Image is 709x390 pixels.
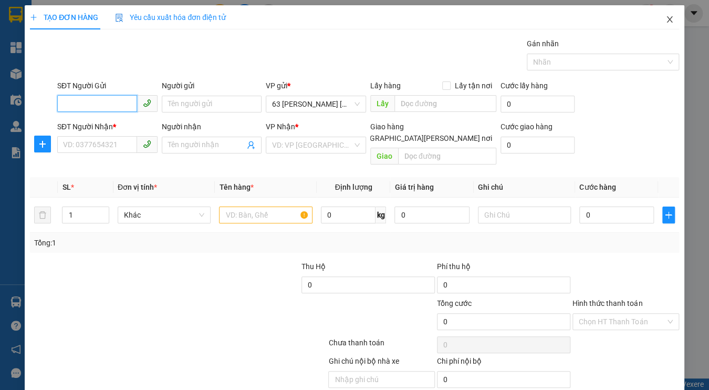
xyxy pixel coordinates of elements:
[57,80,158,91] div: SĐT Người Gửi
[115,14,123,22] img: icon
[30,13,98,22] span: TẠO ĐƠN HÀNG
[370,148,398,165] span: Giao
[162,121,262,132] div: Người nhận
[115,13,226,22] span: Yêu cầu xuất hóa đơn điện tử
[7,45,98,83] span: Chuyển phát nhanh: [GEOGRAPHIC_DATA] - [GEOGRAPHIC_DATA]
[376,207,386,223] span: kg
[572,299,642,307] label: Hình thức thanh toán
[370,122,404,131] span: Giao hàng
[474,177,575,198] th: Ghi chú
[527,39,559,48] label: Gán nhãn
[501,137,575,153] input: Cước giao hàng
[328,355,435,371] div: Ghi chú nội bộ nhà xe
[57,121,158,132] div: SĐT Người Nhận
[662,207,674,223] button: plus
[247,141,255,149] span: user-add
[501,96,575,112] input: Cước lấy hàng
[663,211,674,219] span: plus
[327,337,436,355] div: Chưa thanh toán
[394,183,433,191] span: Giá trị hàng
[9,8,95,43] strong: CÔNG TY TNHH DỊCH VỤ DU LỊCH THỜI ĐẠI
[124,207,204,223] span: Khác
[398,148,496,165] input: Dọc đường
[62,183,70,191] span: SL
[335,183,372,191] span: Định lượng
[349,132,496,144] span: [GEOGRAPHIC_DATA][PERSON_NAME] nơi
[143,140,151,148] span: phone
[272,96,360,112] span: 63 Trần Quang Tặng
[579,183,616,191] span: Cước hàng
[99,70,178,81] span: 63TQT1210250387
[394,95,496,112] input: Dọc đường
[394,207,469,223] input: 0
[4,37,6,91] img: logo
[30,14,37,21] span: plus
[266,122,295,131] span: VP Nhận
[437,261,570,276] div: Phí thu hộ
[219,183,253,191] span: Tên hàng
[370,81,401,90] span: Lấy hàng
[437,299,472,307] span: Tổng cước
[143,99,151,107] span: phone
[501,122,552,131] label: Cước giao hàng
[437,355,570,371] div: Chi phí nội bộ
[301,262,326,271] span: Thu Hộ
[35,140,50,148] span: plus
[655,5,684,35] button: Close
[118,183,157,191] span: Đơn vị tính
[34,237,274,249] div: Tổng: 1
[478,207,571,223] input: Ghi Chú
[451,80,496,91] span: Lấy tận nơi
[501,81,548,90] label: Cước lấy hàng
[162,80,262,91] div: Người gửi
[34,136,51,152] button: plus
[266,80,366,91] div: VP gửi
[370,95,394,112] span: Lấy
[34,207,51,223] button: delete
[328,371,435,388] input: Nhập ghi chú
[219,207,312,223] input: VD: Bàn, Ghế
[665,15,674,24] span: close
